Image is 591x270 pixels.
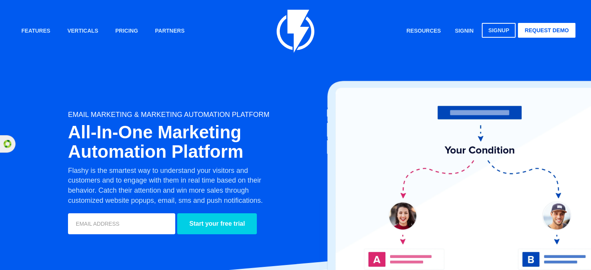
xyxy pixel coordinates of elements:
a: Resources [401,23,447,40]
input: EMAIL ADDRESS [68,213,175,234]
h2: All-In-One Marketing Automation Platform [68,123,336,162]
input: Start your free trial [177,213,257,234]
a: Pricing [110,23,144,40]
a: Partners [149,23,190,40]
p: Flashy is the smartest way to understand your visitors and customers and to engage with them in r... [68,166,266,206]
a: Features [16,23,56,40]
a: request demo [518,23,575,38]
a: Verticals [61,23,104,40]
h1: EMAIL MARKETING & MARKETING AUTOMATION PLATFORM [68,111,336,119]
a: signup [482,23,516,38]
a: signin [449,23,479,40]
